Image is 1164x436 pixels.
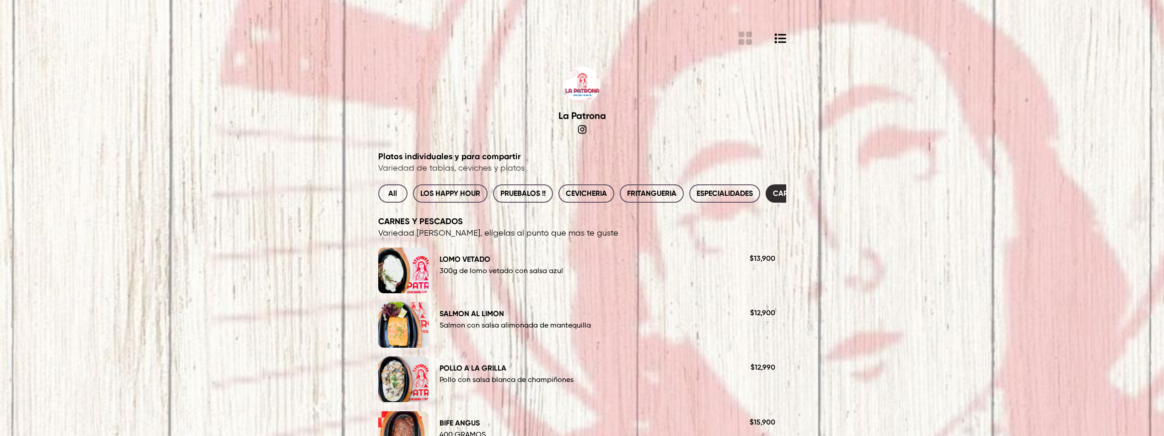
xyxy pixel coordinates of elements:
span: LOS HAPPY HOUR [420,187,480,200]
p: Variedad de tablas, ceviches y platos [378,163,786,173]
p: Salmon con salsa alimonada de mantequilla [440,322,750,334]
p: Pollo con salsa blanca de champiñones [440,376,751,388]
h1: La Patrona [558,110,606,121]
span: ESPECIALIDADES [697,187,753,200]
h2: Platos individuales y para compartir [378,151,786,161]
p: $ 12,990 [751,364,775,372]
button: Botón de vista de lista [773,29,788,47]
span: CARNES Y PESCADOS [773,187,847,200]
h4: LOMO VETADO [440,255,490,264]
button: Botón de vista de cuadrícula [736,29,754,47]
button: FRITANGUERIA [620,184,684,203]
button: All [378,184,408,203]
a: social-link-INSTAGRAM [576,123,589,136]
h4: POLLO A LA GRILLA [440,364,506,372]
p: $ 13,900 [750,255,775,264]
button: LOS HAPPY HOUR [413,184,488,203]
span: All [386,187,400,200]
button: CEVICHERIA [558,184,614,203]
h4: SALMON AL LIMON [440,309,504,318]
p: $ 15,900 [750,419,775,427]
h3: CARNES Y PESCADOS [378,216,786,226]
span: PRUEBALOS !! [500,187,546,200]
p: 300g de lomo vetado con salsa azul [440,267,750,280]
span: FRITANGUERIA [627,187,676,200]
p: Variedad [PERSON_NAME], elígelas al punto que mas te guste [378,228,786,238]
p: $ 12,900 [750,309,775,318]
span: CEVICHERIA [566,187,607,200]
h4: BIFE ANGUS [440,419,480,427]
button: PRUEBALOS !! [493,184,553,203]
button: CARNES Y PESCADOS [766,184,854,203]
button: ESPECIALIDADES [689,184,760,203]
